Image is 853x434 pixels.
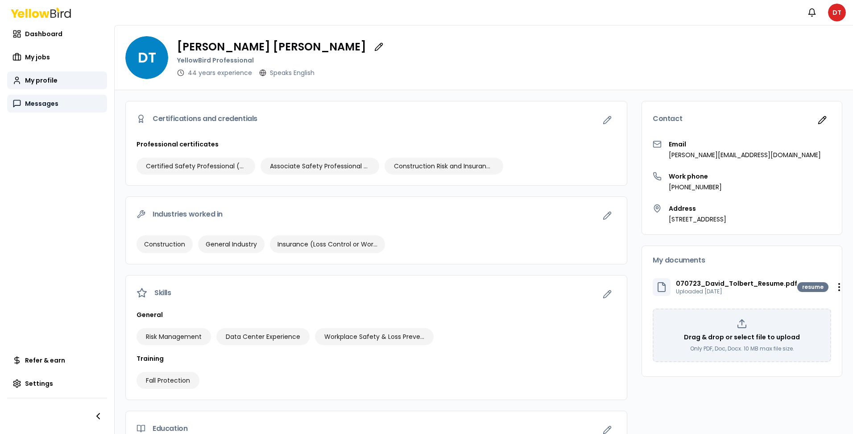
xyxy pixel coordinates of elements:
[137,354,616,363] h3: Training
[216,328,310,345] div: Data Center Experience
[206,240,257,249] span: General Industry
[669,183,722,192] p: [PHONE_NUMBER]
[7,95,107,113] a: Messages
[669,215,726,224] p: [STREET_ADDRESS]
[25,29,62,38] span: Dashboard
[315,328,434,345] div: Workplace Safety & Loss Prevention Consultant (CR 59 & 60)
[137,235,193,253] div: Construction
[177,56,388,65] p: YellowBird Professional
[828,4,846,21] span: DT
[270,235,385,253] div: Insurance (Loss Control or Workers Compensation)
[270,68,315,77] p: Speaks English
[226,332,300,341] span: Data Center Experience
[669,172,722,181] h3: Work phone
[261,158,379,175] div: Associate Safety Professional (ASP)
[137,158,255,175] div: Certified Safety Professional (CSP)
[7,71,107,89] a: My profile
[669,150,821,159] p: [PERSON_NAME][EMAIL_ADDRESS][DOMAIN_NAME]
[653,115,682,122] span: Contact
[7,351,107,369] a: Refer & earn
[188,68,252,77] p: 44 years experience
[25,53,50,62] span: My jobs
[270,162,370,171] span: Associate Safety Professional (ASP)
[7,25,107,43] a: Dashboard
[144,240,185,249] span: Construction
[676,288,797,295] p: Uploaded [DATE]
[690,345,794,352] p: Only PDF, Doc, Docx. 10 MB max file size.
[25,379,53,388] span: Settings
[385,158,503,175] div: Construction Risk and Insurance Specialist (CRIS)
[125,36,168,79] span: DT
[153,211,223,218] span: Industries worked in
[146,162,246,171] span: Certified Safety Professional (CSP)
[324,332,424,341] span: Workplace Safety & Loss Prevention Consultant (CR 59 & 60)
[137,310,616,319] h3: General
[7,375,107,392] a: Settings
[394,162,494,171] span: Construction Risk and Insurance Specialist ([PERSON_NAME])
[277,240,377,249] span: Insurance (Loss Control or Workers Compensation)
[198,235,265,253] div: General Industry
[669,140,821,149] h3: Email
[25,99,58,108] span: Messages
[669,204,726,213] h3: Address
[154,289,171,296] span: Skills
[797,282,828,292] div: resume
[146,332,202,341] span: Risk Management
[7,48,107,66] a: My jobs
[684,333,800,342] p: Drag & drop or select file to upload
[153,115,257,122] span: Certifications and credentials
[137,372,199,389] div: Fall Protection
[25,356,65,365] span: Refer & earn
[177,42,366,52] p: [PERSON_NAME] [PERSON_NAME]
[653,309,831,362] div: Drag & drop or select file to uploadOnly PDF, Doc, Docx. 10 MB max file size.
[153,425,187,432] span: Education
[137,140,616,149] h3: Professional certificates
[137,328,211,345] div: Risk Management
[25,76,58,85] span: My profile
[653,257,705,264] span: My documents
[146,376,190,385] span: Fall Protection
[676,279,797,288] p: 070723_David_Tolbert_Resume.pdf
